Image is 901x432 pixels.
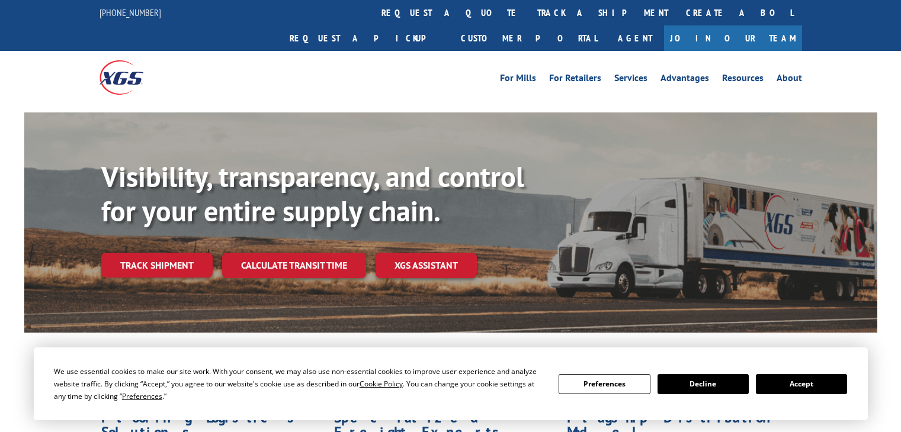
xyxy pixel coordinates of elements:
a: Agent [606,25,664,51]
div: Cookie Consent Prompt [34,347,868,420]
a: Request a pickup [281,25,452,51]
a: For Mills [500,73,536,86]
a: Resources [722,73,764,86]
a: Track shipment [101,253,213,278]
a: XGS ASSISTANT [376,253,477,278]
a: Advantages [660,73,709,86]
a: [PHONE_NUMBER] [100,7,161,18]
button: Accept [756,374,847,394]
a: Join Our Team [664,25,802,51]
a: Customer Portal [452,25,606,51]
button: Decline [658,374,749,394]
span: Cookie Policy [360,379,403,389]
a: Calculate transit time [222,253,366,278]
a: For Retailers [549,73,601,86]
button: Preferences [559,374,650,394]
b: Visibility, transparency, and control for your entire supply chain. [101,158,524,229]
a: About [777,73,802,86]
div: We use essential cookies to make our site work. With your consent, we may also use non-essential ... [54,365,544,402]
a: Services [614,73,647,86]
span: Preferences [122,391,162,401]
